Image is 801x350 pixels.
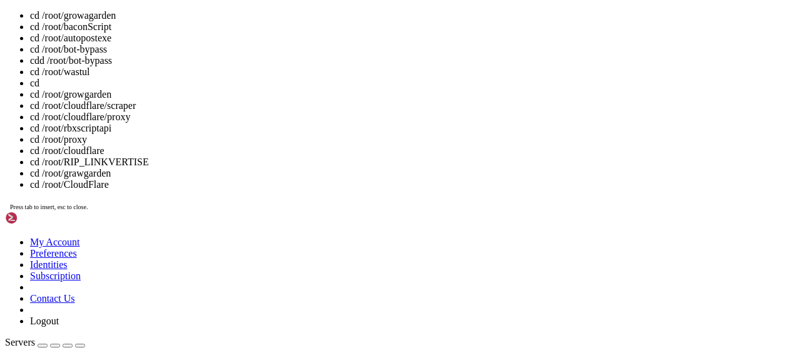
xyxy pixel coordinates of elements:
[5,36,639,47] x-row: * Management: [URL][DOMAIN_NAME]
[5,78,639,89] x-row: not required on a system that users do not log into.
[5,337,35,347] span: Servers
[30,100,796,111] li: cd /root/cloudflare/scraper
[30,237,80,247] a: My Account
[30,66,796,78] li: cd /root/wastul
[30,157,796,168] li: cd /root/RIP_LINKVERTISE
[30,55,796,66] li: cdd /root/bot-bypass
[5,212,77,224] img: Shellngn
[5,47,639,58] x-row: * Support: [URL][DOMAIN_NAME]
[138,120,143,131] div: (25, 11)
[30,123,796,134] li: cd /root/rbxscriptapi
[5,5,639,16] x-row: Welcome to Ubuntu 22.04.2 LTS (GNU/Linux 5.15.0-151-generic x86_64)
[30,78,796,89] li: cd
[5,110,639,120] x-row: Last login: [DATE] from [TECHNICAL_ID]
[30,134,796,145] li: cd /root/proxy
[30,10,796,21] li: cd /root/growagarden
[5,68,639,78] x-row: This system has been minimized by removing packages and content that are
[5,337,85,347] a: Servers
[5,99,639,110] x-row: To restore this content, you can run the 'unminimize' command.
[30,259,68,270] a: Identities
[5,26,639,36] x-row: * Documentation: [URL][DOMAIN_NAME]
[5,120,639,131] x-row: root@homeless-cock:~# cd
[30,248,77,259] a: Preferences
[30,33,796,44] li: cd /root/autopostexe
[30,293,75,304] a: Contact Us
[30,111,796,123] li: cd /root/cloudflare/proxy
[30,316,59,326] a: Logout
[30,44,796,55] li: cd /root/bot-bypass
[30,21,796,33] li: cd /root/baconScript
[30,145,796,157] li: cd /root/cloudflare
[30,168,796,179] li: cd /root/grawgarden
[30,270,81,281] a: Subscription
[30,89,796,100] li: cd /root/growgarden
[30,179,796,190] li: cd /root/CloudFlare
[10,203,88,210] span: Press tab to insert, esc to close.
